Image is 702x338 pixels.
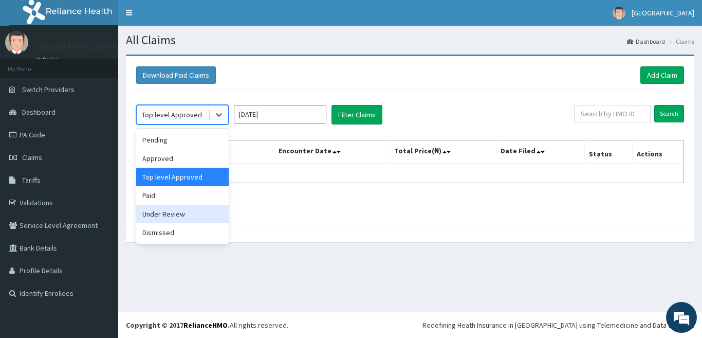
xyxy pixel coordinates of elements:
span: Switch Providers [22,85,75,94]
div: Top level Approved [142,110,202,120]
span: [GEOGRAPHIC_DATA] [632,8,694,17]
div: Dismissed [136,223,229,242]
th: Total Price(₦) [390,140,496,164]
span: Dashboard [22,108,56,117]
button: Download Paid Claims [136,66,216,84]
th: Actions [632,140,683,164]
span: Claims [22,153,42,162]
a: Dashboard [627,37,665,46]
a: Add Claim [640,66,684,84]
div: Top level Approved [136,168,229,186]
input: Search [654,105,684,122]
div: Paid [136,186,229,205]
a: Online [36,56,61,63]
img: User Image [613,7,625,20]
span: Tariffs [22,175,41,185]
div: Approved [136,149,229,168]
strong: Copyright © 2017 . [126,321,230,330]
div: Under Review [136,205,229,223]
a: RelianceHMO [183,321,228,330]
img: User Image [5,31,28,54]
th: Encounter Date [274,140,390,164]
p: [GEOGRAPHIC_DATA] [36,42,121,51]
th: Status [585,140,633,164]
input: Select Month and Year [234,105,326,123]
div: Redefining Heath Insurance in [GEOGRAPHIC_DATA] using Telemedicine and Data Science! [422,320,694,330]
h1: All Claims [126,33,694,47]
input: Search by HMO ID [574,105,651,122]
li: Claims [666,37,694,46]
button: Filter Claims [331,105,382,124]
th: Date Filed [496,140,585,164]
footer: All rights reserved. [118,312,702,338]
div: Pending [136,131,229,149]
